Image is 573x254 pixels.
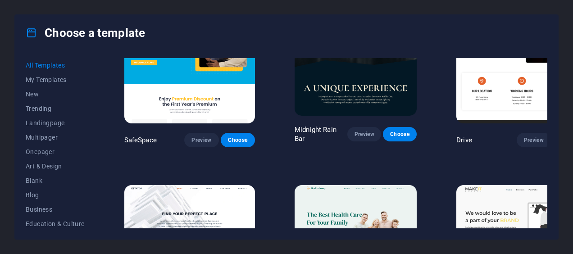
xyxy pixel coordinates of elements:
button: Multipager [26,130,85,145]
span: Preview [524,136,544,144]
button: Choose [221,133,255,147]
span: Business [26,206,85,213]
span: New [26,91,85,98]
span: Landingpage [26,119,85,127]
span: All Templates [26,62,85,69]
span: Preview [355,131,374,138]
button: Preview [517,133,551,147]
span: Blog [26,191,85,199]
span: Choose [228,136,248,144]
p: Midnight Rain Bar [295,125,347,143]
button: Trending [26,101,85,116]
button: Education & Culture [26,217,85,231]
h4: Choose a template [26,26,145,40]
span: My Templates [26,76,85,83]
button: Art & Design [26,159,85,173]
span: Education & Culture [26,220,85,227]
span: Blank [26,177,85,184]
span: Onepager [26,148,85,155]
img: SafeSpace [124,3,255,124]
button: Blank [26,173,85,188]
button: Preview [347,127,381,141]
span: Multipager [26,134,85,141]
button: Preview [184,133,218,147]
button: Landingpage [26,116,85,130]
p: Drive [456,136,472,145]
button: All Templates [26,58,85,73]
button: Blog [26,188,85,202]
span: Art & Design [26,163,85,170]
span: Choose [390,131,409,138]
button: Onepager [26,145,85,159]
button: Business [26,202,85,217]
button: My Templates [26,73,85,87]
button: Choose [383,127,417,141]
img: Midnight Rain Bar [295,3,417,116]
span: Preview [191,136,211,144]
p: SafeSpace [124,136,157,145]
span: Trending [26,105,85,112]
button: New [26,87,85,101]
